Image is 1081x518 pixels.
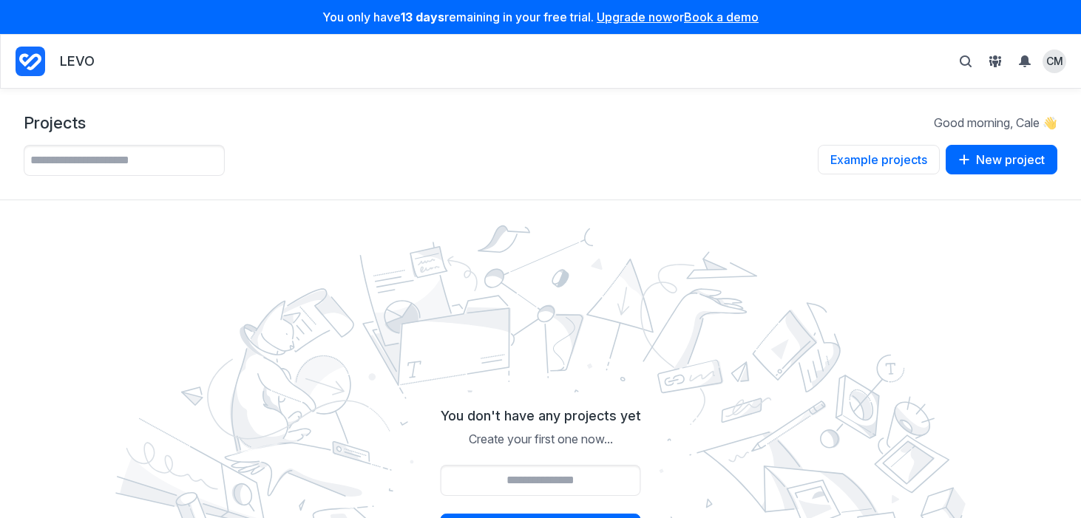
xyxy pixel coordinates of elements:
[1043,50,1066,73] summary: View profile menu
[597,10,672,24] a: Upgrade now
[934,115,1057,131] p: Good morning, Cale 👋
[441,431,641,447] p: Create your first one now...
[401,10,444,24] strong: 13 days
[954,50,977,73] button: Toggle search bar
[818,145,940,174] button: Example projects
[983,50,1007,73] button: View People & Groups
[946,145,1057,174] button: New project
[818,145,940,176] a: Example projects
[441,407,641,425] h2: You don't have any projects yet
[1013,50,1043,73] summary: View Notifications
[9,9,1072,25] p: You only have remaining in your free trial. or
[16,44,45,79] a: Project Dashboard
[60,52,95,71] p: LEVO
[946,145,1057,176] a: New project
[24,112,86,133] h1: Projects
[684,10,759,24] a: Book a demo
[1046,54,1063,68] span: CM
